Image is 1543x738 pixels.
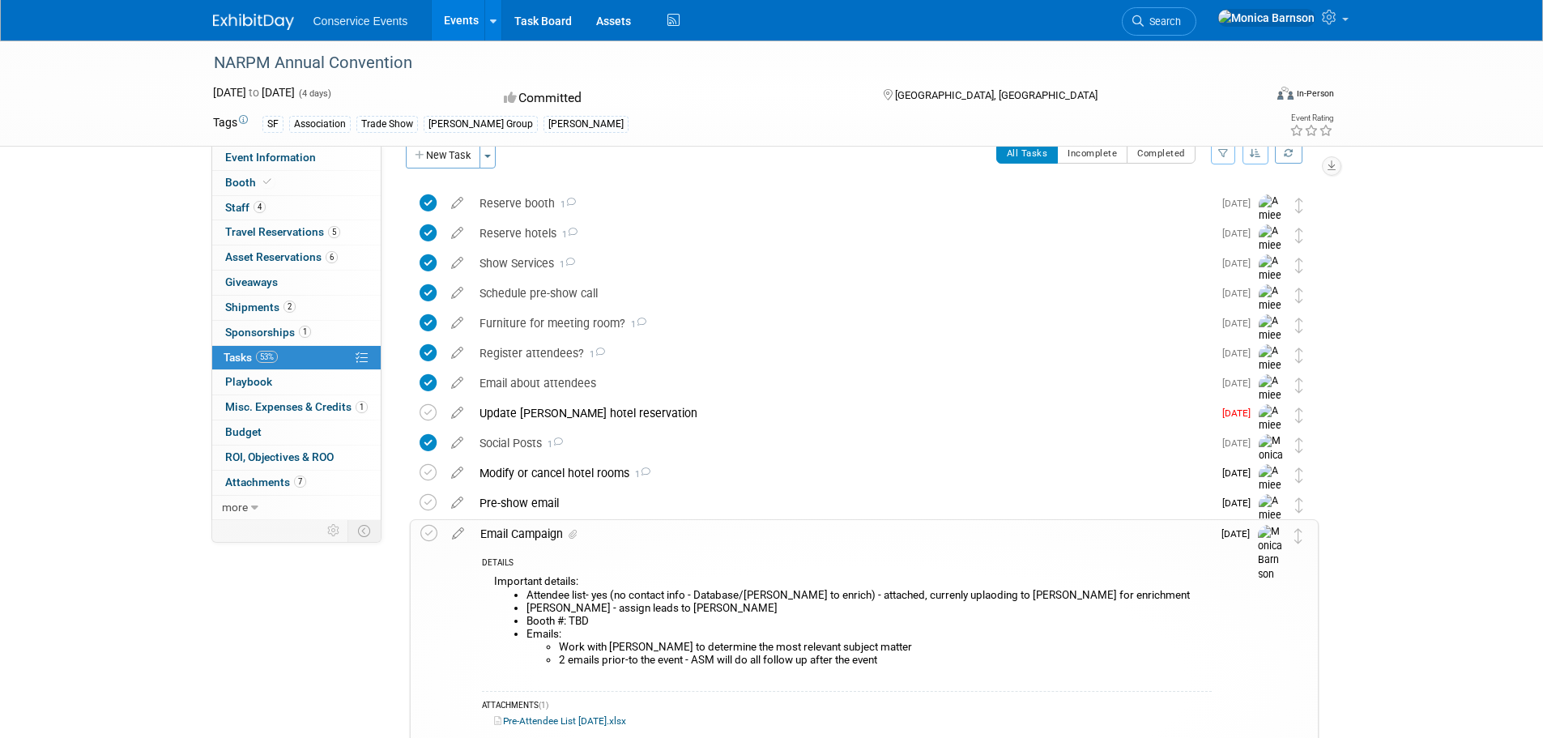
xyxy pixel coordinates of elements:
div: Event Format [1168,84,1335,109]
td: Toggle Event Tabs [347,520,381,541]
span: Budget [225,425,262,438]
i: Move task [1295,467,1303,483]
span: [DATE] [1222,288,1259,299]
span: Booth [225,176,275,189]
span: 1 [554,259,575,270]
i: Move task [1295,437,1303,453]
a: Attachments7 [212,471,381,495]
span: Event Information [225,151,316,164]
a: Giveaways [212,271,381,295]
a: Pre-Attendee List [DATE].xlsx [494,715,626,727]
a: edit [444,527,472,541]
img: Amiee Griffey [1259,404,1283,462]
span: [DATE] [1222,318,1259,329]
img: Format-Inperson.png [1277,87,1294,100]
img: Monica Barnson [1259,434,1283,492]
i: Move task [1295,407,1303,423]
span: Giveaways [225,275,278,288]
i: Move task [1295,497,1303,513]
a: Event Information [212,146,381,170]
img: Amiee Griffey [1259,494,1283,552]
span: [DATE] [DATE] [213,86,295,99]
span: 1 [356,401,368,413]
span: [DATE] [1222,198,1259,209]
img: Amiee Griffey [1259,194,1283,252]
span: Travel Reservations [225,225,340,238]
span: (4 days) [297,88,331,99]
a: edit [443,376,471,390]
div: Show Services [471,250,1213,277]
div: Email about attendees [471,369,1213,397]
span: 5 [328,226,340,238]
span: [DATE] [1222,228,1259,239]
span: 1 [584,349,605,360]
a: Budget [212,420,381,445]
span: 7 [294,476,306,488]
span: Conservice Events [313,15,408,28]
a: edit [443,466,471,480]
img: Amiee Griffey [1259,344,1283,402]
span: Shipments [225,301,296,314]
a: more [212,496,381,520]
img: Monica Barnson [1258,525,1282,582]
span: Staff [225,201,266,214]
span: (1) [539,701,548,710]
span: [DATE] [1222,437,1259,449]
span: 53% [256,351,278,363]
img: Amiee Griffey [1259,224,1283,282]
button: New Task [406,143,480,169]
i: Move task [1295,378,1303,393]
a: Booth [212,171,381,195]
div: Reserve booth [471,190,1213,217]
i: Move task [1295,318,1303,333]
a: ROI, Objectives & ROO [212,446,381,470]
a: edit [443,256,471,271]
span: [GEOGRAPHIC_DATA], [GEOGRAPHIC_DATA] [895,89,1098,101]
a: Search [1122,7,1196,36]
span: [DATE] [1221,528,1258,540]
td: Personalize Event Tab Strip [320,520,348,541]
a: Travel Reservations5 [212,220,381,245]
div: NARPM Annual Convention [208,49,1239,78]
a: Playbook [212,370,381,395]
a: edit [443,496,471,510]
div: Committed [499,84,857,113]
i: Move task [1295,348,1303,363]
div: Pre-show email [471,489,1213,517]
div: Important details: [482,571,1212,682]
span: [DATE] [1222,348,1259,359]
span: 1 [625,319,646,330]
div: [PERSON_NAME] Group [424,116,538,133]
div: [PERSON_NAME] [543,116,629,133]
span: [DATE] [1222,378,1259,389]
a: edit [443,346,471,360]
span: 4 [254,201,266,213]
span: 1 [556,229,578,240]
a: Sponsorships1 [212,321,381,345]
span: Playbook [225,375,272,388]
span: Tasks [224,351,278,364]
a: edit [443,406,471,420]
i: Move task [1294,528,1302,544]
div: Trade Show [356,116,418,133]
li: [PERSON_NAME] - assign leads to [PERSON_NAME] [526,602,1212,615]
img: Amiee Griffey [1259,464,1283,522]
img: Amiee Griffey [1259,284,1283,342]
div: Schedule pre-show call [471,279,1213,307]
span: 1 [542,439,563,450]
a: edit [443,226,471,241]
button: Completed [1127,143,1196,164]
a: edit [443,196,471,211]
div: Social Posts [471,429,1213,457]
span: Attachments [225,476,306,488]
img: Amiee Griffey [1259,314,1283,372]
span: 6 [326,251,338,263]
i: Move task [1295,228,1303,243]
span: [DATE] [1222,467,1259,479]
a: Refresh [1275,143,1302,164]
img: Amiee Griffey [1259,254,1283,312]
li: Attendee list- yes (no contact info - Database/[PERSON_NAME] to enrich) - attached, currenly upla... [526,589,1212,602]
li: Booth #: TBD [526,615,1212,628]
div: In-Person [1296,87,1334,100]
i: Move task [1295,288,1303,303]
